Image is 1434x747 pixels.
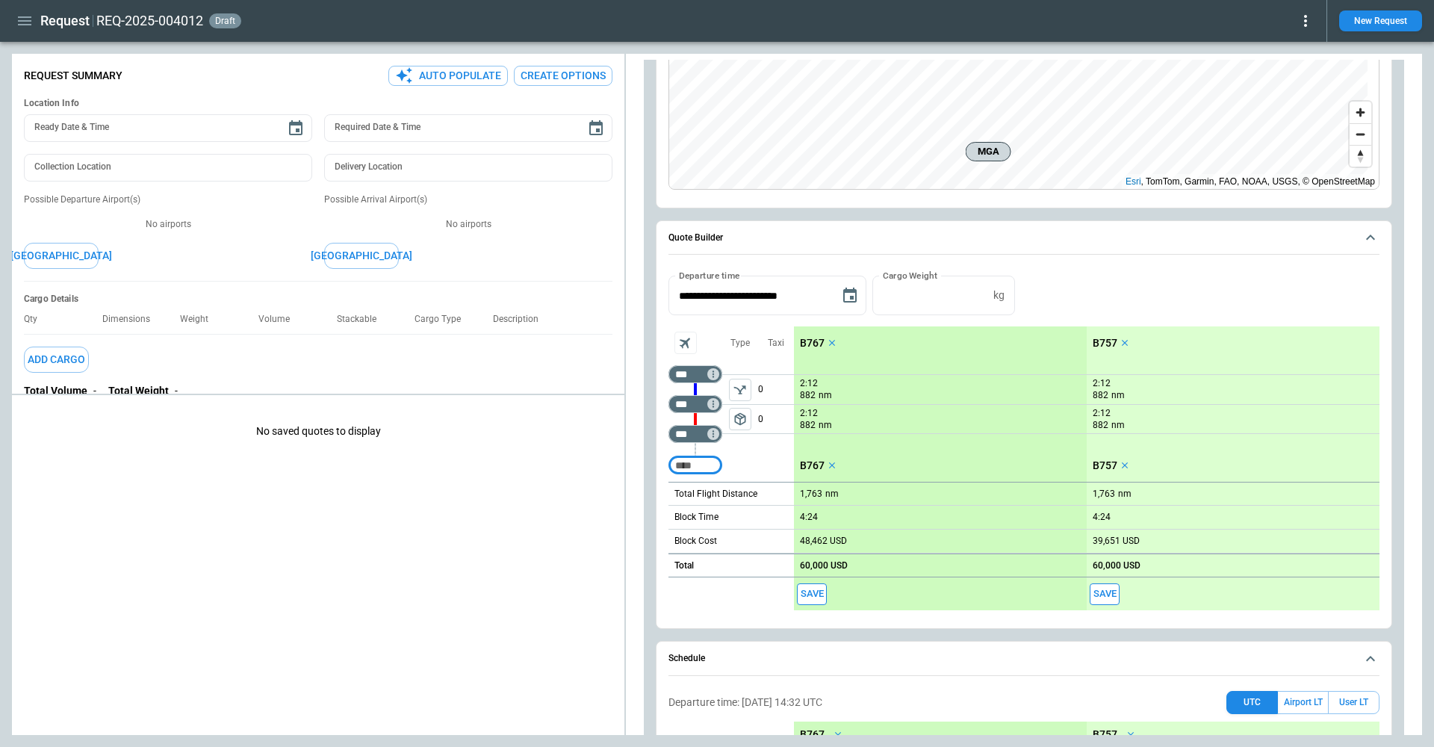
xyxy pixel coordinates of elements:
p: Block Cost [674,535,717,548]
p: Description [493,314,550,325]
p: Taxi [768,337,784,350]
p: nm [819,389,832,402]
span: draft [212,16,238,26]
button: Create Options [514,66,612,86]
button: [GEOGRAPHIC_DATA] [324,243,399,269]
span: Type of sector [729,379,751,401]
p: Weight [180,314,220,325]
h2: REQ-2025-004012 [96,12,203,30]
button: left aligned [729,379,751,401]
p: Total Weight [108,385,169,397]
button: Reset bearing to north [1350,145,1371,167]
p: 882 [800,419,816,432]
p: 882 [1093,389,1108,402]
h6: Location Info [24,98,612,109]
button: Auto Populate [388,66,508,86]
span: Save this aircraft quote and copy details to clipboard [797,583,827,605]
p: Request Summary [24,69,122,82]
p: nm [1111,419,1125,432]
p: B767 [800,459,825,472]
p: No airports [324,218,612,231]
p: nm [819,419,832,432]
p: Departure time: [DATE] 14:32 UTC [668,696,822,709]
p: Possible Departure Airport(s) [24,193,312,206]
div: Too short [668,425,722,443]
p: 1,763 [1093,489,1115,500]
p: Total Volume [24,385,87,397]
p: 48,462 USD [800,536,847,547]
div: Quote Builder [668,276,1379,610]
button: Save [1090,583,1120,605]
p: Total Flight Distance [674,488,757,500]
p: B757 [1093,728,1117,741]
button: Save [797,583,827,605]
p: 2:12 [800,408,818,419]
h1: Request [40,12,90,30]
button: Choose date, selected date is Oct 3, 2025 [835,281,865,311]
button: Schedule [668,642,1379,676]
p: 39,651 USD [1093,536,1140,547]
p: 60,000 USD [800,560,848,571]
p: nm [825,488,839,500]
p: 2:12 [800,378,818,389]
h6: Total [674,561,694,571]
button: UTC [1226,691,1278,714]
p: No saved quotes to display [12,401,624,462]
p: B767 [800,337,825,350]
p: - [175,385,178,397]
span: Save this aircraft quote and copy details to clipboard [1090,583,1120,605]
p: 882 [1093,419,1108,432]
div: Too short [668,395,722,413]
a: Esri [1126,176,1141,187]
p: 4:24 [800,512,818,523]
p: B757 [1093,459,1117,472]
button: New Request [1339,10,1422,31]
span: Type of sector [729,408,751,430]
p: kg [993,289,1005,302]
p: Qty [24,314,49,325]
p: Dimensions [102,314,162,325]
div: Too short [668,456,722,474]
button: [GEOGRAPHIC_DATA] [24,243,99,269]
p: B767 [800,728,825,741]
p: B757 [1093,337,1117,350]
button: Choose date [281,114,311,143]
p: Stackable [337,314,388,325]
p: 2:12 [1093,408,1111,419]
p: 2:12 [1093,378,1111,389]
button: Add Cargo [24,347,89,373]
button: left aligned [729,408,751,430]
button: Airport LT [1278,691,1328,714]
span: MGA [972,144,1005,159]
h6: Quote Builder [668,233,723,243]
p: nm [1111,389,1125,402]
p: Volume [258,314,302,325]
div: , TomTom, Garmin, FAO, NOAA, USGS, © OpenStreetMap [1126,174,1375,189]
label: Cargo Weight [883,269,937,282]
p: 0 [758,405,794,433]
span: package_2 [733,412,748,427]
button: Zoom out [1350,123,1371,145]
p: - [93,385,96,397]
p: Block Time [674,511,718,524]
div: scrollable content [794,326,1379,610]
button: Zoom in [1350,102,1371,123]
div: Not found [668,365,722,383]
p: 4:24 [1093,512,1111,523]
label: Departure time [679,269,740,282]
button: User LT [1328,691,1379,714]
span: Aircraft selection [674,332,697,354]
p: Type [730,337,750,350]
p: Cargo Type [415,314,473,325]
button: Quote Builder [668,221,1379,255]
p: No airports [24,218,312,231]
p: 1,763 [800,489,822,500]
p: 882 [800,389,816,402]
p: 0 [758,375,794,404]
h6: Schedule [668,654,705,663]
p: 60,000 USD [1093,560,1140,571]
p: Possible Arrival Airport(s) [324,193,612,206]
p: nm [1118,488,1132,500]
button: Choose date [581,114,611,143]
h6: Cargo Details [24,294,612,305]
